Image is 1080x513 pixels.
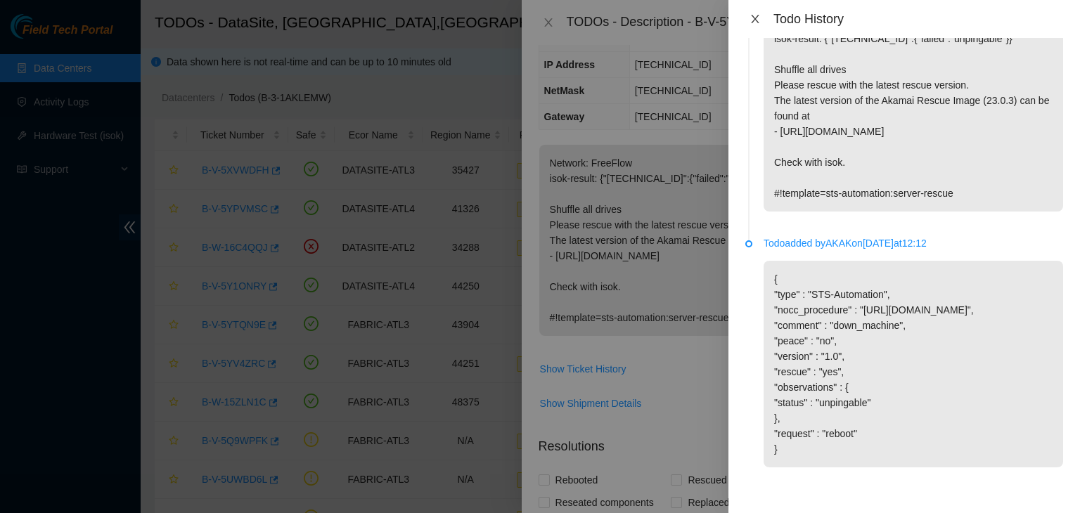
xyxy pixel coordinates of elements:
p: { "type" : "STS-Automation", "nocc_procedure" : "[URL][DOMAIN_NAME]", "comment" : "down_machine",... [764,261,1063,467]
div: Todo History [773,11,1063,27]
p: Todo added by AKAK on [DATE] at 12:12 [764,235,1063,251]
button: Close [745,13,765,26]
span: close [750,13,761,25]
p: Network: FreeFlow isok-result: {"[TECHNICAL_ID]":{"failed":"unpingable"}} Shuffle all drives Plea... [764,5,1063,212]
